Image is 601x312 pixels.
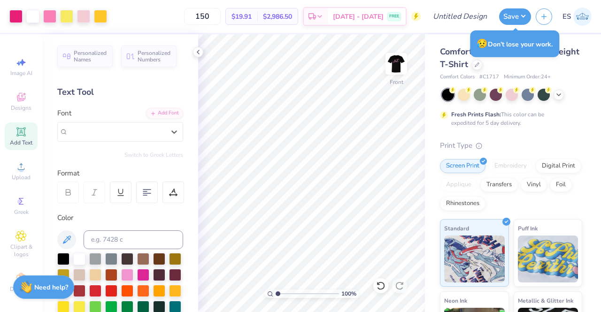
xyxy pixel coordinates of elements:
span: Decorate [10,285,32,293]
div: Don’t lose your work. [470,30,559,57]
span: [DATE] - [DATE] [333,12,384,22]
div: Applique [440,178,478,192]
div: Add Font [146,108,183,119]
div: Front [390,78,403,86]
div: Color [57,213,183,223]
span: # C1717 [479,73,499,81]
input: Untitled Design [425,7,494,26]
span: $19.91 [231,12,252,22]
input: e.g. 7428 c [84,230,183,249]
div: Text Tool [57,86,183,99]
div: Embroidery [488,159,533,173]
img: Standard [444,236,505,282]
div: Screen Print [440,159,485,173]
div: Foil [550,178,572,192]
span: FREE [389,13,399,20]
strong: Need help? [34,283,68,292]
span: Puff Ink [518,223,538,233]
span: Neon Ink [444,296,467,305]
span: $2,986.50 [263,12,292,22]
span: Comfort Colors [440,73,475,81]
input: – – [184,8,221,25]
span: Comfort Colors Adult Heavyweight T-Shirt [440,46,579,70]
img: Puff Ink [518,236,578,282]
span: Personalized Names [74,50,107,63]
span: Clipart & logos [5,243,38,258]
a: ES [562,8,592,26]
span: 100 % [341,289,356,298]
strong: Fresh Prints Flash: [451,111,501,118]
span: Upload [12,174,31,181]
div: Digital Print [536,159,581,173]
span: Metallic & Glitter Ink [518,296,573,305]
div: This color can be expedited for 5 day delivery. [451,110,567,127]
div: Rhinestones [440,197,485,211]
div: Format [57,168,184,179]
span: 😥 [477,38,488,50]
span: Add Text [10,139,32,146]
div: Vinyl [521,178,547,192]
span: Standard [444,223,469,233]
span: Designs [11,104,31,112]
div: Print Type [440,140,582,151]
div: Transfers [480,178,518,192]
label: Font [57,108,71,119]
span: Minimum Order: 24 + [504,73,551,81]
span: Personalized Numbers [138,50,171,63]
span: Greek [14,208,29,216]
button: Switch to Greek Letters [124,151,183,159]
span: Image AI [10,69,32,77]
span: ES [562,11,571,22]
button: Save [499,8,531,25]
img: Front [387,54,406,73]
img: Ella Simmons [573,8,592,26]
